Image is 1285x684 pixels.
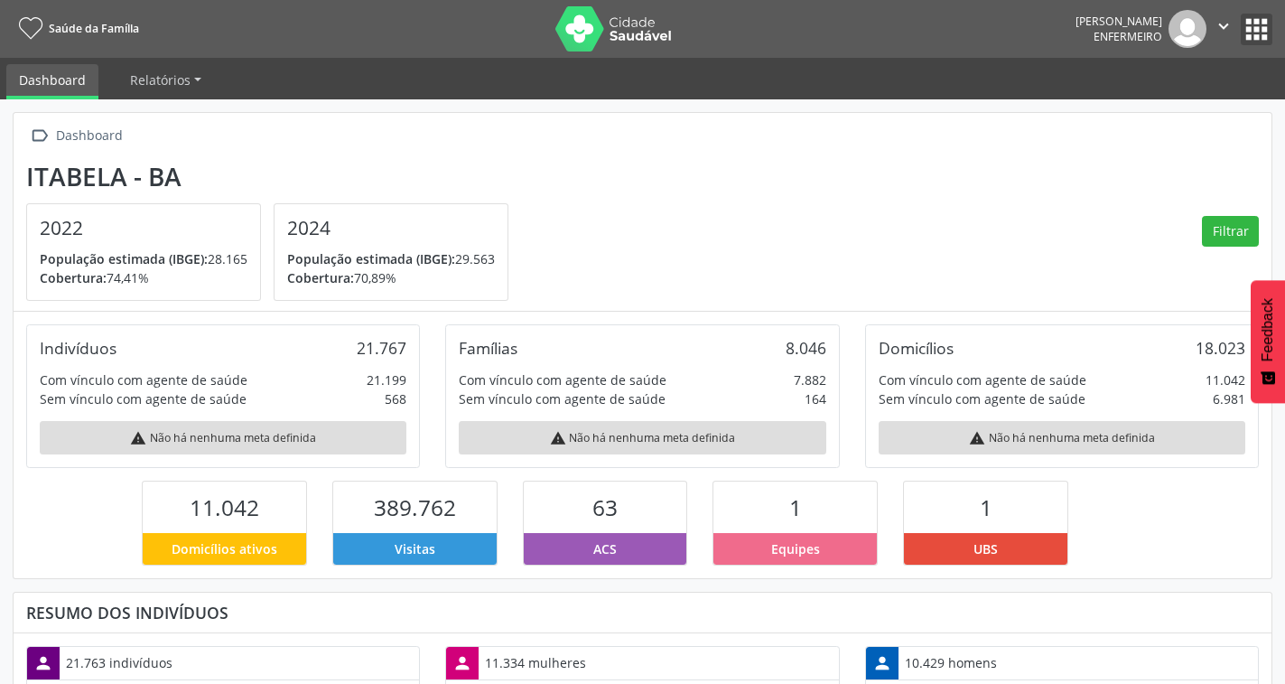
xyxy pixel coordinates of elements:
[1206,370,1245,389] div: 11.042
[26,603,1259,623] div: Resumo dos indivíduos
[1075,14,1162,29] div: [PERSON_NAME]
[593,539,617,558] span: ACS
[60,647,179,679] div: 21.763 indivíduos
[385,389,406,408] div: 568
[1260,298,1276,361] span: Feedback
[459,389,666,408] div: Sem vínculo com agente de saúde
[1214,16,1234,36] i: 
[40,250,208,267] span: População estimada (IBGE):
[395,539,435,558] span: Visitas
[40,338,116,358] div: Indivíduos
[1213,389,1245,408] div: 6.981
[26,123,126,149] a:  Dashboard
[40,269,107,286] span: Cobertura:
[287,249,495,268] p: 29.563
[969,430,985,446] i: warning
[872,653,892,673] i: person
[1169,10,1206,48] img: img
[592,492,618,522] span: 63
[1094,29,1162,44] span: Enfermeiro
[452,653,472,673] i: person
[980,492,992,522] span: 1
[117,64,214,96] a: Relatórios
[771,539,820,558] span: Equipes
[367,370,406,389] div: 21.199
[789,492,802,522] span: 1
[40,389,247,408] div: Sem vínculo com agente de saúde
[172,539,277,558] span: Domicílios ativos
[26,162,521,192] div: Itabela - BA
[550,430,566,446] i: warning
[374,492,456,522] span: 389.762
[786,338,826,358] div: 8.046
[1251,280,1285,403] button: Feedback - Mostrar pesquisa
[287,217,495,239] h4: 2024
[459,370,666,389] div: Com vínculo com agente de saúde
[49,21,139,36] span: Saúde da Família
[26,123,52,149] i: 
[459,421,825,454] div: Não há nenhuma meta definida
[13,14,139,43] a: Saúde da Família
[6,64,98,99] a: Dashboard
[973,539,998,558] span: UBS
[287,250,455,267] span: População estimada (IBGE):
[190,492,259,522] span: 11.042
[357,338,406,358] div: 21.767
[52,123,126,149] div: Dashboard
[1241,14,1272,45] button: apps
[40,249,247,268] p: 28.165
[879,389,1085,408] div: Sem vínculo com agente de saúde
[287,268,495,287] p: 70,89%
[130,430,146,446] i: warning
[479,647,592,679] div: 11.334 mulheres
[40,370,247,389] div: Com vínculo com agente de saúde
[130,71,191,89] span: Relatórios
[1202,216,1259,247] button: Filtrar
[805,389,826,408] div: 164
[879,421,1245,454] div: Não há nenhuma meta definida
[879,338,954,358] div: Domicílios
[1196,338,1245,358] div: 18.023
[899,647,1003,679] div: 10.429 homens
[287,269,354,286] span: Cobertura:
[40,421,406,454] div: Não há nenhuma meta definida
[794,370,826,389] div: 7.882
[459,338,517,358] div: Famílias
[40,217,247,239] h4: 2022
[879,370,1086,389] div: Com vínculo com agente de saúde
[1206,10,1241,48] button: 
[40,268,247,287] p: 74,41%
